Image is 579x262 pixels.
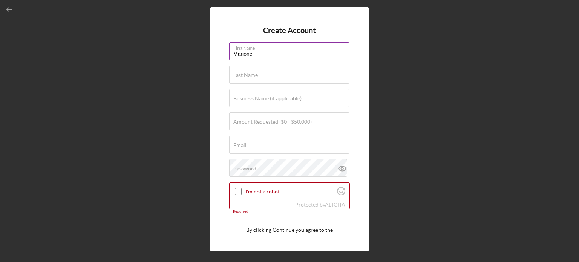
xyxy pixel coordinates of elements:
[263,26,316,35] h4: Create Account
[233,142,247,148] label: Email
[245,188,335,195] label: I'm not a robot
[233,95,302,101] label: Business Name (if applicable)
[295,202,345,208] div: Protected by
[325,201,345,208] a: Visit Altcha.org
[233,72,258,78] label: Last Name
[233,165,256,172] label: Password
[233,119,312,125] label: Amount Requested ($0 - $50,000)
[246,226,333,243] p: By clicking Continue you agree to the and
[233,43,349,51] label: First Name
[337,190,345,196] a: Visit Altcha.org
[229,209,350,214] div: Required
